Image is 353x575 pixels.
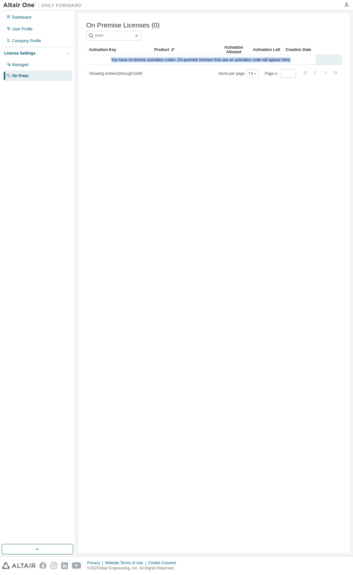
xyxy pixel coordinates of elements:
span: Showing entries 1 through 10 of 0 [89,71,143,76]
img: linkedin.svg [61,562,68,569]
div: Activation Allowed [220,44,248,55]
div: Creation Date [286,44,313,55]
span: Items per page [219,69,259,78]
div: Activation Left [253,44,280,55]
p: © 2025 Altair Engineering, Inc. All Rights Reserved. [87,566,180,571]
span: On Premise Licenses (0) [86,22,160,29]
td: You have no license activation codes. On-premise licenses that use an activation code will appear... [86,55,316,65]
div: Company Profile [12,38,41,43]
div: Cookie Consent [148,560,180,566]
div: Product [154,44,214,55]
div: On Prem [12,73,28,78]
img: youtube.svg [72,562,81,569]
button: 10 [248,71,257,76]
img: Altair One [3,2,85,8]
div: Managed [12,62,28,67]
div: Privacy [87,560,105,566]
div: Activation Key [89,44,149,55]
div: License Settings [4,51,35,56]
div: Dashboard [12,15,31,20]
img: altair_logo.svg [2,562,36,569]
div: User Profile [12,26,33,32]
span: Page n. [265,69,296,78]
img: facebook.svg [40,562,46,569]
img: instagram.svg [50,562,57,569]
div: Website Terms of Use [105,560,148,566]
